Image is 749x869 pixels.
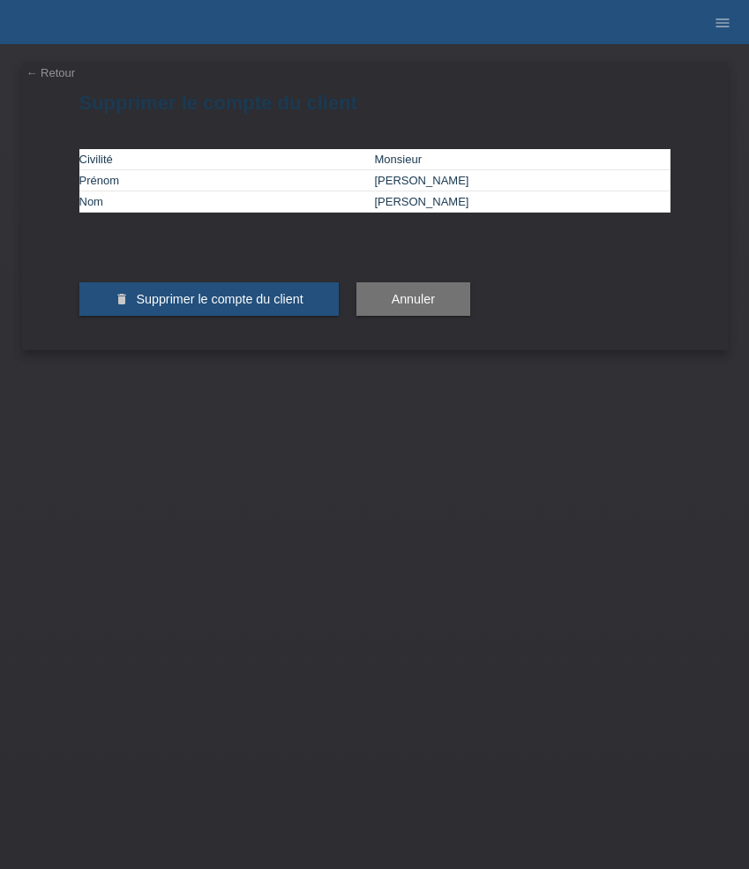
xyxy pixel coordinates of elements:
a: menu [705,17,740,27]
td: Civilité [79,149,375,170]
i: menu [714,14,731,32]
button: Annuler [356,282,470,316]
span: Annuler [392,292,435,306]
button: delete Supprimer le compte du client [79,282,339,316]
td: Monsieur [375,149,670,170]
td: [PERSON_NAME] [375,170,670,191]
td: Prénom [79,170,375,191]
td: [PERSON_NAME] [375,191,670,213]
a: ← Retour [26,66,76,79]
i: delete [115,292,129,306]
td: Nom [79,191,375,213]
h1: Supprimer le compte du client [79,92,670,114]
span: Supprimer le compte du client [136,292,303,306]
